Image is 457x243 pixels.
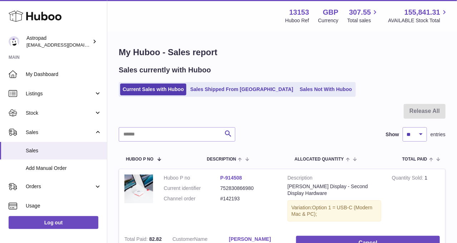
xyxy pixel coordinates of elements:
[288,183,381,197] div: [PERSON_NAME] Display - Second Display Hardware
[120,84,186,95] a: Current Sales with Huboo
[9,216,98,229] a: Log out
[26,71,102,78] span: My Dashboard
[9,36,19,47] img: matt@astropad.com
[164,175,220,181] dt: Huboo P no
[26,129,94,136] span: Sales
[26,110,94,116] span: Stock
[172,236,194,242] span: Customer
[349,8,371,17] span: 307.55
[119,47,446,58] h1: My Huboo - Sales report
[119,65,211,75] h2: Sales currently with Huboo
[149,236,162,242] span: 82.82
[388,8,448,24] a: 155,841.31 AVAILABLE Stock Total
[220,195,277,202] dd: #142193
[347,17,379,24] span: Total sales
[126,157,153,162] span: Huboo P no
[288,200,381,222] div: Variation:
[26,165,102,172] span: Add Manual Order
[392,175,425,182] strong: Quantity Sold
[323,8,338,17] strong: GBP
[404,8,440,17] span: 155,841.31
[387,169,445,230] td: 1
[220,185,277,192] dd: 752830866980
[288,175,381,183] strong: Description
[402,157,427,162] span: Total paid
[26,42,105,48] span: [EMAIL_ADDRESS][DOMAIN_NAME]
[220,175,242,181] a: P-914508
[295,157,344,162] span: ALLOCATED Quantity
[26,90,94,97] span: Listings
[291,205,373,217] span: Option 1 = USB-C (Modern Mac & PC);
[188,84,296,95] a: Sales Shipped From [GEOGRAPHIC_DATA]
[164,195,220,202] dt: Channel order
[26,35,91,48] div: Astropad
[229,236,285,243] a: [PERSON_NAME]
[297,84,354,95] a: Sales Not With Huboo
[388,17,448,24] span: AVAILABLE Stock Total
[207,157,236,162] span: Description
[347,8,379,24] a: 307.55 Total sales
[285,17,309,24] div: Huboo Ref
[386,131,399,138] label: Show
[431,131,446,138] span: entries
[318,17,339,24] div: Currency
[26,147,102,154] span: Sales
[164,185,220,192] dt: Current identifier
[289,8,309,17] strong: 13153
[26,202,102,209] span: Usage
[124,175,153,203] img: MattRonge_r2_MSP20255.jpg
[26,183,94,190] span: Orders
